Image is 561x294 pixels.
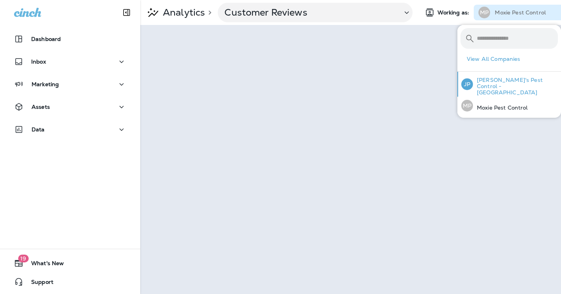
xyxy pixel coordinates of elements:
p: Assets [32,104,50,110]
p: Moxie Pest Control [495,9,546,16]
div: MP [478,7,490,18]
p: Moxie Pest Control [473,104,528,111]
p: > [205,9,212,16]
p: [PERSON_NAME]'s Pest Control - [GEOGRAPHIC_DATA] [473,77,558,96]
button: Assets [8,99,132,115]
p: Inbox [31,58,46,65]
button: Support [8,274,132,290]
span: 19 [18,255,28,262]
span: What's New [23,260,64,269]
button: Dashboard [8,31,132,47]
button: Inbox [8,54,132,69]
p: Data [32,126,45,133]
p: Customer Reviews [224,7,396,18]
button: MPMoxie Pest Control [457,97,561,115]
button: Data [8,122,132,137]
div: MP [461,100,473,112]
button: Collapse Sidebar [116,5,138,20]
p: Marketing [32,81,59,87]
p: Analytics [160,7,205,18]
button: Marketing [8,76,132,92]
button: 19What's New [8,255,132,271]
div: JP [461,78,473,90]
button: View All Companies [464,53,561,65]
span: Support [23,279,53,288]
p: Dashboard [31,36,61,42]
span: Working as: [438,9,471,16]
iframe: To enrich screen reader interactions, please activate Accessibility in Grammarly extension settings [140,25,561,294]
button: JP[PERSON_NAME]'s Pest Control - [GEOGRAPHIC_DATA] [457,72,561,97]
